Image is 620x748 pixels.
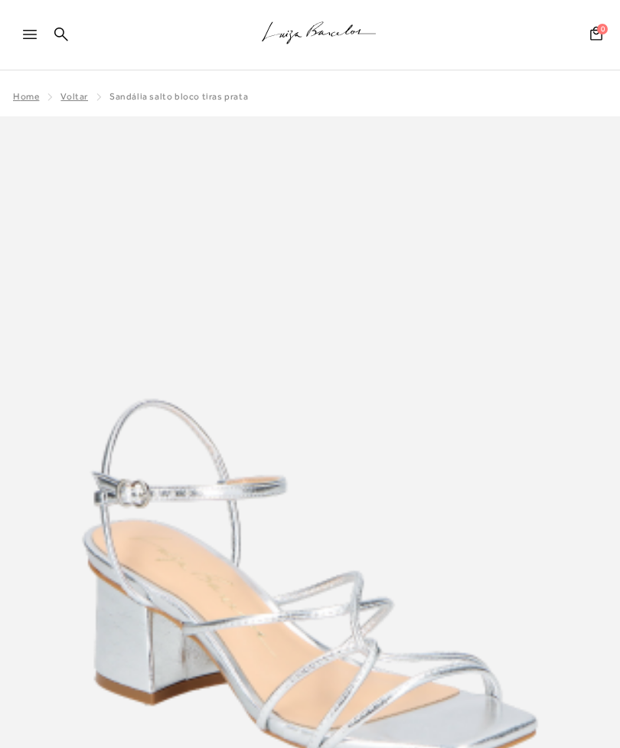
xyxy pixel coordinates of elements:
[60,91,88,102] a: Voltar
[586,25,607,46] button: 0
[109,91,248,102] span: SANDÁLIA SALTO BLOCO TIRAS PRATA
[13,91,39,102] a: Home
[597,24,608,34] span: 0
